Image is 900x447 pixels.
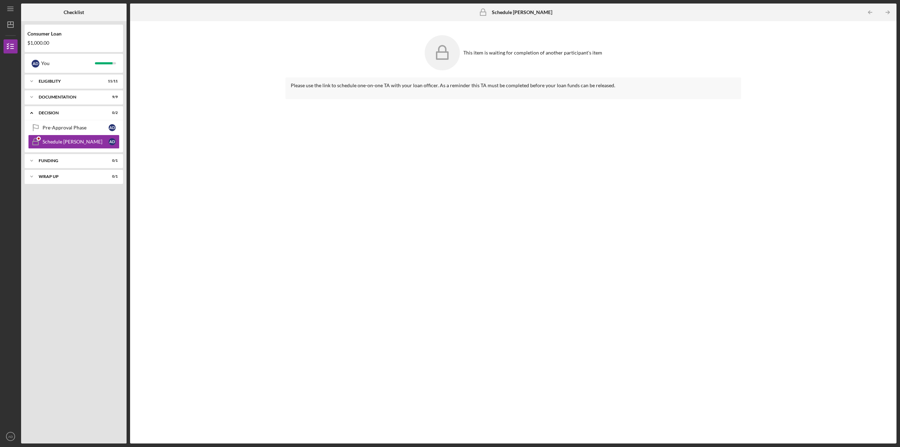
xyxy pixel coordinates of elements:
[105,174,118,179] div: 0 / 1
[109,138,116,145] div: A D
[27,31,120,37] div: Consumer Loan
[105,79,118,83] div: 11 / 11
[28,121,120,135] a: Pre-Approval PhaseAD
[43,125,109,130] div: Pre-Approval Phase
[4,429,18,443] button: AD
[105,95,118,99] div: 9 / 9
[39,159,100,163] div: Funding
[43,139,109,145] div: Schedule [PERSON_NAME]
[39,174,100,179] div: Wrap up
[39,79,100,83] div: Eligiblity
[32,60,39,68] div: A D
[39,95,100,99] div: Documentation
[28,135,120,149] a: Schedule [PERSON_NAME]AD
[109,124,116,131] div: A D
[39,111,100,115] div: Decision
[41,57,95,69] div: You
[492,9,552,15] b: Schedule [PERSON_NAME]
[105,159,118,163] div: 0 / 1
[463,50,602,56] div: This item is waiting for completion of another participant's item
[8,435,13,439] text: AD
[105,111,118,115] div: 0 / 2
[27,40,120,46] div: $1,000.00
[291,83,736,88] div: Please use the link to schedule one-on-one TA with your loan officer. As a reminder this TA must ...
[64,9,84,15] b: Checklist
